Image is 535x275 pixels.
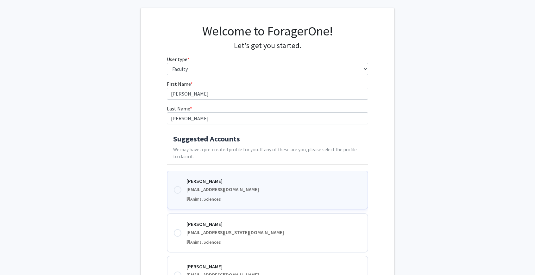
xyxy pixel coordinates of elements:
span: Last Name [167,105,190,112]
span: Animal Sciences [190,239,221,245]
label: User type [167,55,189,63]
h4: Suggested Accounts [173,134,362,144]
div: [PERSON_NAME] [186,220,362,228]
div: [PERSON_NAME] [186,177,362,185]
iframe: Chat [5,247,27,270]
p: We may have a pre-created profile for you. If any of these are you, please select the profile to ... [173,146,362,161]
span: First Name [167,81,191,87]
div: [EMAIL_ADDRESS][US_STATE][DOMAIN_NAME] [186,229,362,236]
h1: Welcome to ForagerOne! [167,23,368,39]
span: Animal Sciences [190,196,221,202]
div: [EMAIL_ADDRESS][DOMAIN_NAME] [186,186,362,193]
div: [PERSON_NAME] [186,263,362,270]
h4: Let's get you started. [167,41,368,50]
